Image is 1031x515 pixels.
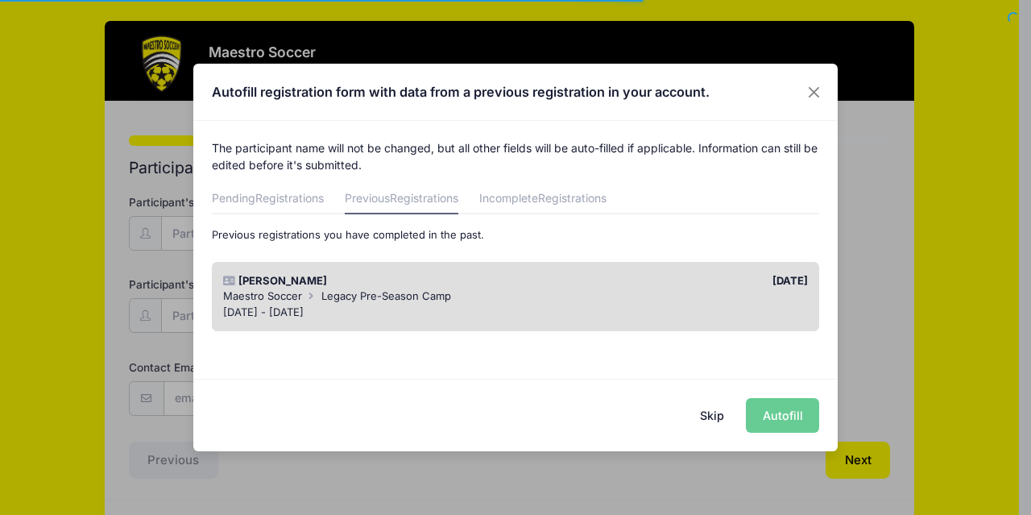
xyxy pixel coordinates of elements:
[684,398,741,433] button: Skip
[212,227,820,243] p: Previous registrations you have completed in the past.
[223,305,809,321] div: [DATE] - [DATE]
[223,289,302,302] span: Maestro Soccer
[212,82,710,102] h4: Autofill registration form with data from a previous registration in your account.
[538,191,607,205] span: Registrations
[212,139,820,173] p: The participant name will not be changed, but all other fields will be auto-filled if applicable....
[345,185,458,214] a: Previous
[515,273,816,289] div: [DATE]
[479,185,607,214] a: Incomplete
[390,191,458,205] span: Registrations
[212,185,324,214] a: Pending
[255,191,324,205] span: Registrations
[215,273,515,289] div: [PERSON_NAME]
[321,289,451,302] span: Legacy Pre-Season Camp
[800,77,829,106] button: Close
